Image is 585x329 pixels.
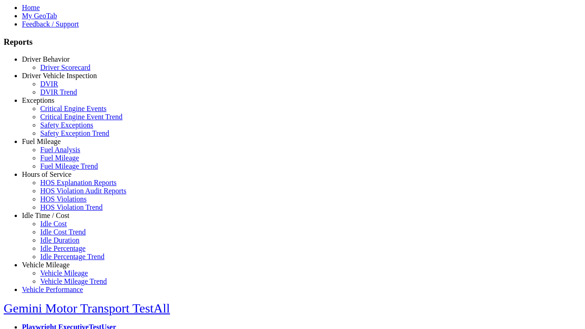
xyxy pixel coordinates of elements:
a: HOS Violation Audit Reports [40,187,127,195]
a: Exceptions [22,96,54,104]
a: Idle Time / Cost [22,212,69,219]
a: Fuel Mileage [40,154,79,162]
a: Vehicle Mileage [40,269,88,277]
a: Fuel Analysis [40,146,80,154]
a: Safety Exception Trend [40,129,109,137]
a: DVIR [40,80,58,88]
a: Idle Cost Trend [40,228,86,236]
a: DVIR Trend [40,88,77,96]
a: Vehicle Mileage [22,261,69,269]
a: Fuel Mileage [22,138,61,145]
a: Fuel Mileage Trend [40,162,98,170]
a: Safety Exceptions [40,121,93,129]
a: Critical Engine Events [40,105,106,112]
a: Idle Percentage [40,244,85,252]
a: Driver Behavior [22,55,69,63]
a: Idle Cost [40,220,67,228]
h3: Reports [4,37,581,47]
a: Vehicle Performance [22,286,83,293]
a: Vehicle Mileage Trend [40,277,107,285]
a: Home [22,4,40,11]
a: HOS Violations [40,195,86,203]
a: HOS Explanation Reports [40,179,117,186]
a: HOS Violation Trend [40,203,103,211]
a: Feedback / Support [22,20,79,28]
a: Idle Percentage Trend [40,253,104,260]
a: Hours of Service [22,170,71,178]
a: Driver Vehicle Inspection [22,72,97,80]
a: My GeoTab [22,12,57,20]
a: Idle Duration [40,236,80,244]
a: Driver Scorecard [40,64,90,71]
a: Critical Engine Event Trend [40,113,122,121]
a: Gemini Motor Transport TestAll [4,301,170,315]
